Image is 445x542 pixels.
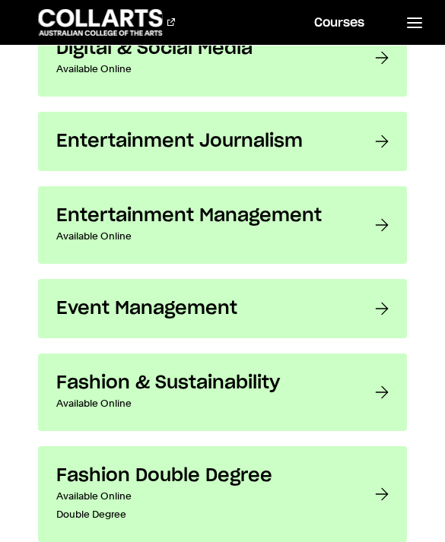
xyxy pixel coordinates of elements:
[56,37,345,60] h3: Digital & Social Media
[38,446,408,542] a: Fashion Double Degree Available OnlineDouble Degree
[56,372,345,395] h3: Fashion & Sustainability
[38,186,408,264] a: Entertainment Management Available Online
[56,487,345,506] p: Available Online
[56,130,345,153] h3: Entertainment Journalism
[38,112,408,171] a: Entertainment Journalism
[56,395,345,413] p: Available Online
[56,297,345,320] h3: Event Management
[38,279,408,338] a: Event Management
[56,60,345,78] p: Available Online
[38,9,176,36] div: Go to homepage
[38,19,408,97] a: Digital & Social Media Available Online
[56,227,345,246] p: Available Online
[56,506,345,524] p: Double Degree
[56,204,345,227] h3: Entertainment Management
[56,464,345,487] h3: Fashion Double Degree
[38,353,408,431] a: Fashion & Sustainability Available Online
